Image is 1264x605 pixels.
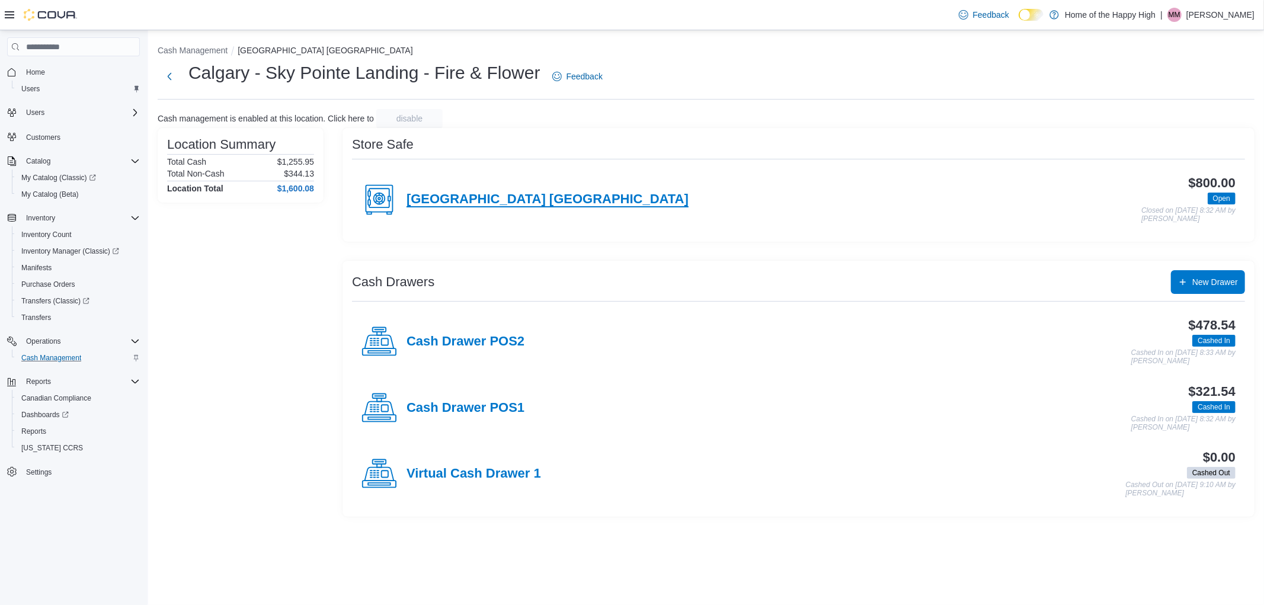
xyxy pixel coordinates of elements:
h3: $478.54 [1189,318,1236,332]
p: $344.13 [284,169,314,178]
span: Feedback [567,71,603,82]
a: Transfers (Classic) [12,293,145,309]
span: Cashed In [1192,401,1236,413]
a: Inventory Count [17,228,76,242]
a: Canadian Compliance [17,391,96,405]
button: Inventory [2,210,145,226]
a: Inventory Manager (Classic) [17,244,124,258]
span: Users [21,84,40,94]
span: Operations [21,334,140,348]
p: [PERSON_NAME] [1186,8,1255,22]
button: Transfers [12,309,145,326]
button: Inventory [21,211,60,225]
span: MM [1169,8,1180,22]
div: Missy McErlain [1167,8,1182,22]
a: Dashboards [12,406,145,423]
span: Transfers [21,313,51,322]
span: Users [21,105,140,120]
span: Cash Management [17,351,140,365]
h4: Cash Drawer POS2 [407,334,524,350]
span: Customers [26,133,60,142]
span: disable [396,113,423,124]
a: Home [21,65,50,79]
span: Open [1208,193,1236,204]
span: My Catalog (Beta) [21,190,79,199]
p: Cash management is enabled at this location. Click here to [158,114,374,123]
button: My Catalog (Beta) [12,186,145,203]
span: Catalog [26,156,50,166]
h4: Location Total [167,184,223,193]
h3: Location Summary [167,137,276,152]
span: Reports [26,377,51,386]
span: Feedback [973,9,1009,21]
a: Customers [21,130,65,145]
span: My Catalog (Classic) [17,171,140,185]
button: Home [2,63,145,81]
button: Customers [2,128,145,145]
a: My Catalog (Classic) [17,171,101,185]
a: Dashboards [17,408,73,422]
p: $1,255.95 [277,157,314,167]
a: My Catalog (Beta) [17,187,84,201]
span: Dashboards [17,408,140,422]
button: [GEOGRAPHIC_DATA] [GEOGRAPHIC_DATA] [238,46,412,55]
a: Transfers (Classic) [17,294,94,308]
button: [US_STATE] CCRS [12,440,145,456]
a: Feedback [954,3,1014,27]
span: Cashed In [1198,402,1230,412]
span: Inventory Manager (Classic) [21,247,119,256]
h3: Store Safe [352,137,414,152]
p: Cashed In on [DATE] 8:32 AM by [PERSON_NAME] [1131,415,1236,431]
button: Reports [21,374,56,389]
button: Users [12,81,145,97]
p: Cashed Out on [DATE] 9:10 AM by [PERSON_NAME] [1126,481,1236,497]
span: Transfers [17,310,140,325]
p: | [1160,8,1163,22]
span: Reports [17,424,140,438]
button: Cash Management [12,350,145,366]
span: My Catalog (Beta) [17,187,140,201]
span: Inventory Count [21,230,72,239]
span: Users [17,82,140,96]
p: Closed on [DATE] 8:32 AM by [PERSON_NAME] [1141,207,1236,223]
button: Users [2,104,145,121]
span: Cash Management [21,353,81,363]
a: Reports [17,424,51,438]
input: Dark Mode [1019,9,1044,21]
span: Users [26,108,44,117]
h6: Total Cash [167,157,206,167]
a: Feedback [548,65,607,88]
button: Purchase Orders [12,276,145,293]
span: Inventory Count [17,228,140,242]
span: New Drawer [1192,276,1238,288]
span: Transfers (Classic) [21,296,89,306]
button: New Drawer [1171,270,1245,294]
h6: Total Non-Cash [167,169,225,178]
button: Manifests [12,260,145,276]
button: Operations [2,333,145,350]
button: Next [158,65,181,88]
button: disable [376,109,443,128]
nav: An example of EuiBreadcrumbs [158,44,1255,59]
button: Catalog [21,154,55,168]
span: Cashed Out [1187,467,1236,479]
button: Reports [12,423,145,440]
span: Open [1213,193,1230,204]
span: Operations [26,337,61,346]
span: Reports [21,427,46,436]
span: Washington CCRS [17,441,140,455]
p: Home of the Happy High [1065,8,1156,22]
span: [US_STATE] CCRS [21,443,83,453]
h4: Cash Drawer POS1 [407,401,524,416]
span: Cashed In [1198,335,1230,346]
span: Cashed Out [1192,468,1230,478]
h4: [GEOGRAPHIC_DATA] [GEOGRAPHIC_DATA] [407,192,689,207]
nav: Complex example [7,59,140,511]
h3: $800.00 [1189,176,1236,190]
button: Settings [2,463,145,481]
span: Settings [26,468,52,477]
span: Catalog [21,154,140,168]
span: Dashboards [21,410,69,420]
a: Cash Management [17,351,86,365]
button: Catalog [2,153,145,169]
